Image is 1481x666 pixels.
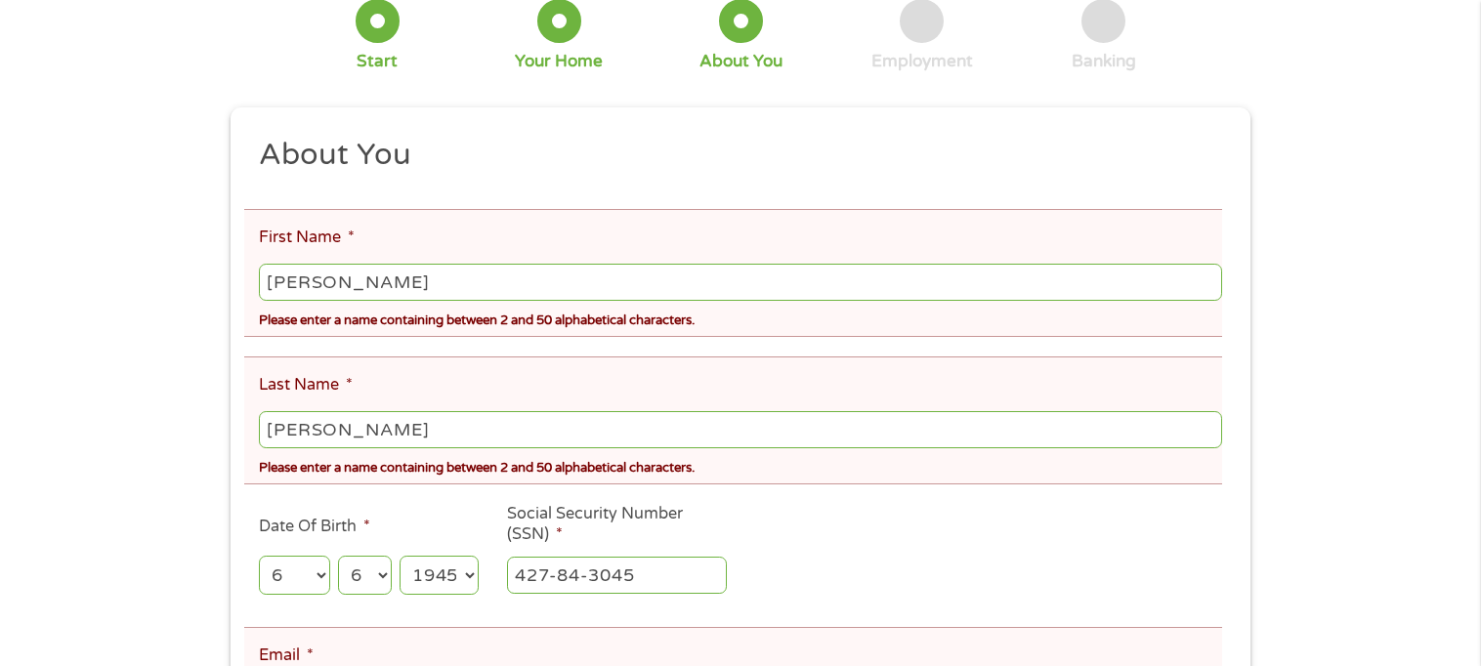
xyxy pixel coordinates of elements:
[259,645,314,666] label: Email
[259,264,1222,301] input: John
[1072,51,1136,72] div: Banking
[259,305,1222,331] div: Please enter a name containing between 2 and 50 alphabetical characters.
[871,51,973,72] div: Employment
[259,228,355,248] label: First Name
[259,452,1222,479] div: Please enter a name containing between 2 and 50 alphabetical characters.
[699,51,783,72] div: About You
[507,504,727,545] label: Social Security Number (SSN)
[507,557,727,594] input: 078-05-1120
[515,51,603,72] div: Your Home
[259,375,353,395] label: Last Name
[259,411,1222,448] input: Smith
[357,51,398,72] div: Start
[259,136,1208,175] h2: About You
[259,517,370,537] label: Date Of Birth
